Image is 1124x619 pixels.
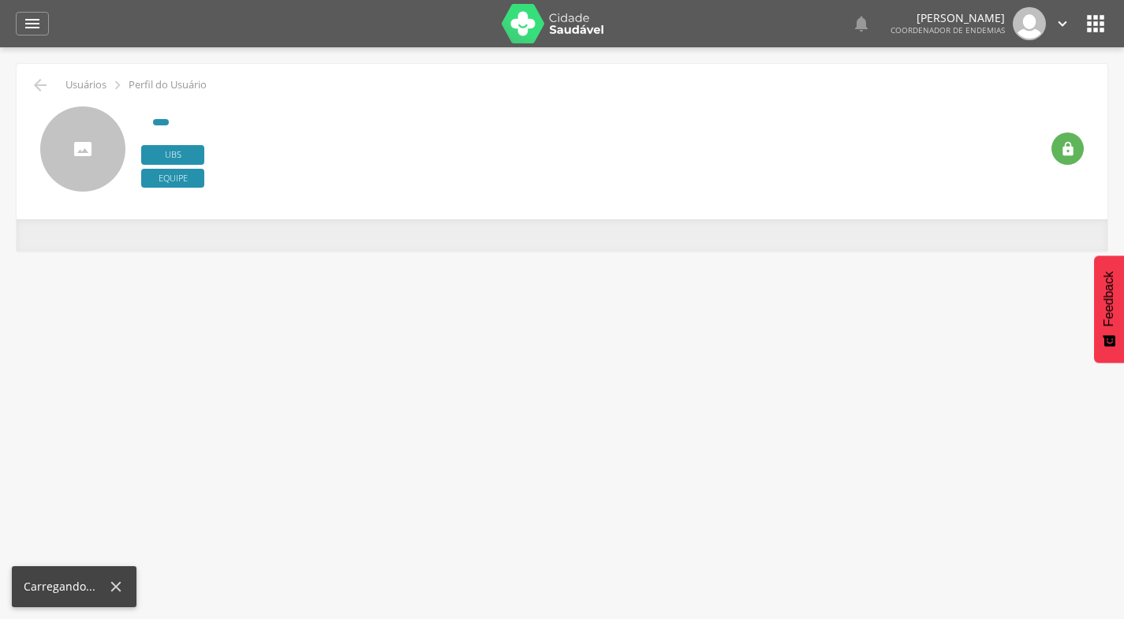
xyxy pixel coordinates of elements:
i:  [852,14,871,33]
i:  [23,14,42,33]
span: Equipe [141,169,204,188]
i:  [109,76,126,94]
i:  [1054,15,1071,32]
p: [PERSON_NAME] [891,13,1005,24]
button: Feedback - Mostrar pesquisa [1094,255,1124,363]
span: Coordenador de Endemias [891,24,1005,35]
p: Usuários [65,79,106,91]
span: Feedback [1102,271,1116,326]
div: Carregando... [24,579,107,595]
i:  [1083,11,1108,36]
a:  [852,7,871,40]
a:  [1054,7,1071,40]
i:  [1060,141,1076,157]
i: Voltar [31,76,50,95]
a:  [16,12,49,35]
div: Resetar senha [1051,132,1084,165]
span: Ubs [141,145,204,165]
p: Perfil do Usuário [129,79,207,91]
